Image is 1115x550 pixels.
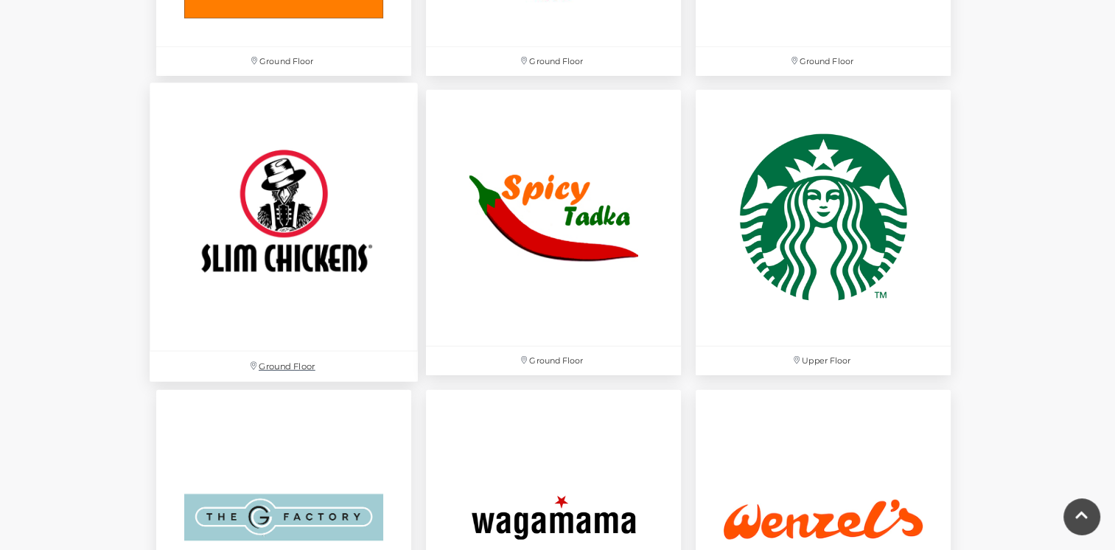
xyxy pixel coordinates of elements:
a: Ground Floor [419,83,688,382]
p: Ground Floor [696,47,951,76]
a: Starbucks at Festival Place, Basingstoke Upper Floor [688,83,958,382]
p: Ground Floor [426,47,681,76]
img: Starbucks at Festival Place, Basingstoke [696,90,951,345]
p: Ground Floor [150,352,418,382]
p: Ground Floor [156,47,411,76]
p: Ground Floor [426,347,681,375]
a: Ground Floor [141,75,425,390]
p: Upper Floor [696,347,951,375]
